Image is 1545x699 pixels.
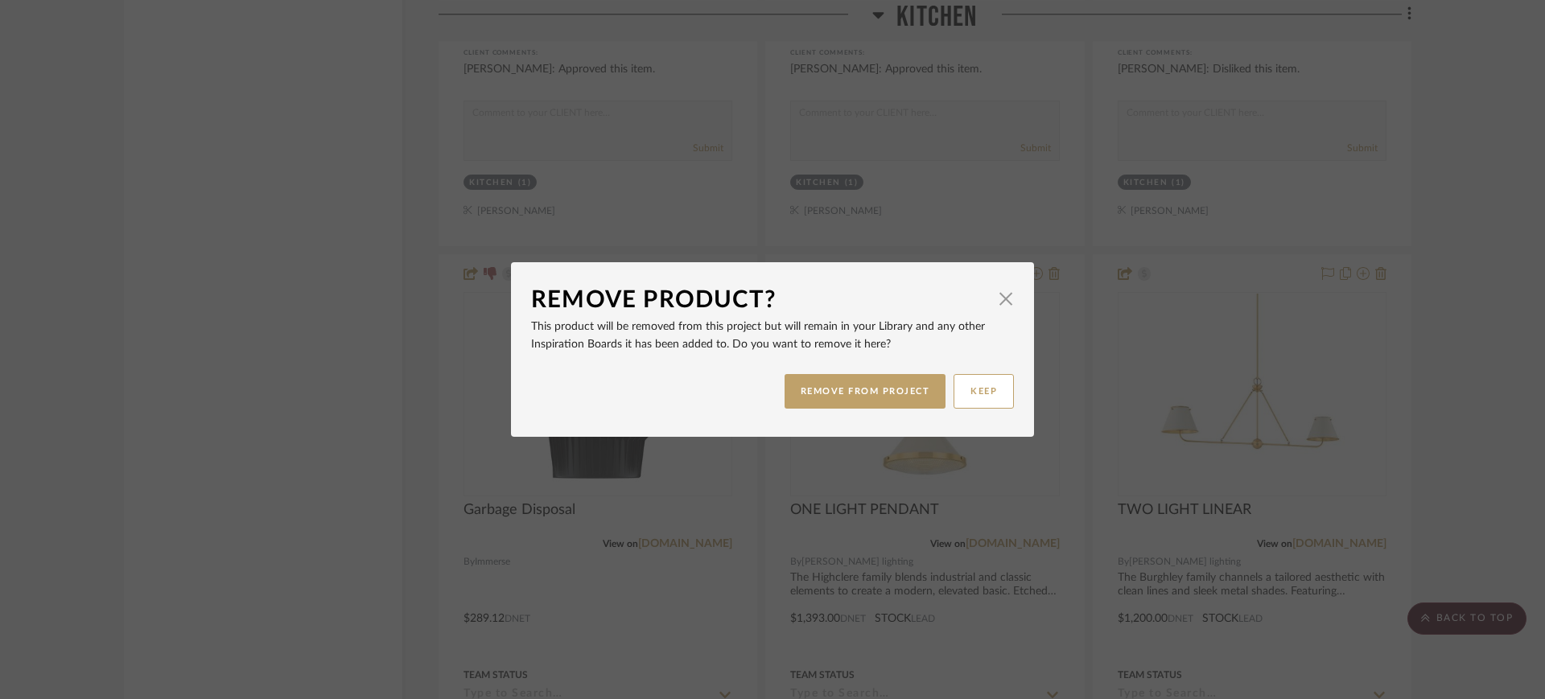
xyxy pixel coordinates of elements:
[531,282,990,318] div: Remove Product?
[954,374,1014,409] button: KEEP
[531,318,1014,353] p: This product will be removed from this project but will remain in your Library and any other Insp...
[990,282,1022,315] button: Close
[785,374,946,409] button: REMOVE FROM PROJECT
[531,282,1014,318] dialog-header: Remove Product?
